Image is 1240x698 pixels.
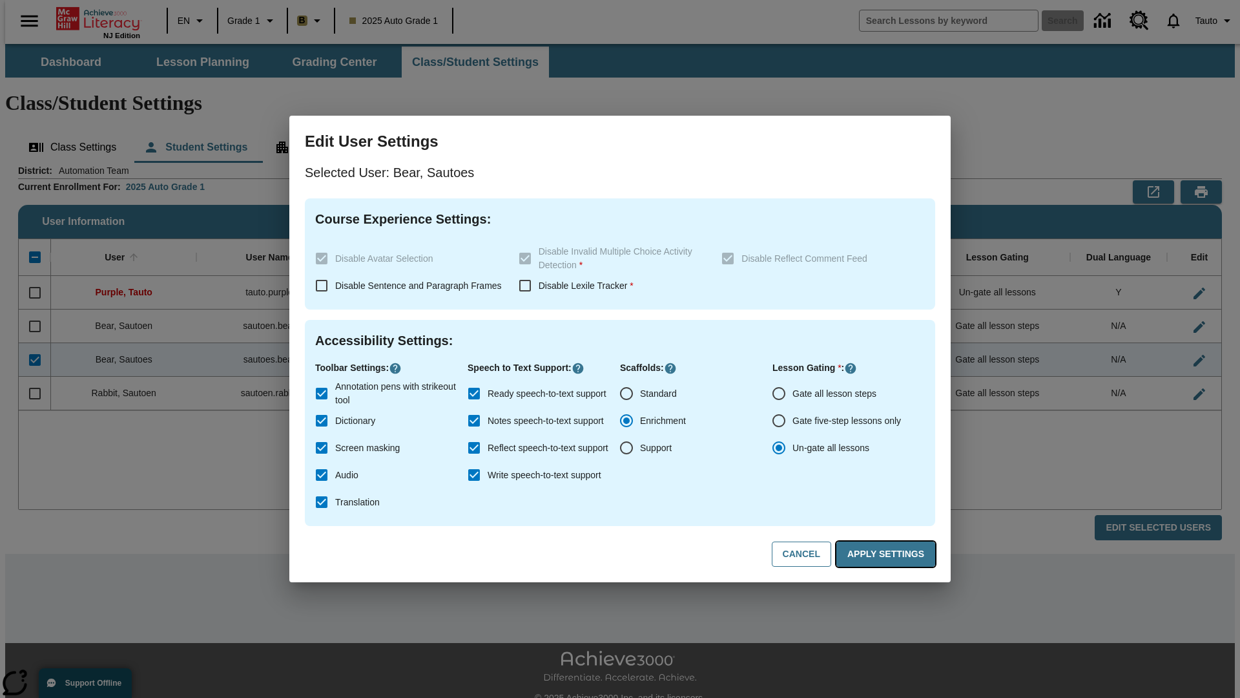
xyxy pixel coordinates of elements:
[488,441,608,455] span: Reflect speech-to-text support
[620,361,772,375] p: Scaffolds :
[315,361,468,375] p: Toolbar Settings :
[315,209,925,229] h4: Course Experience Settings :
[772,361,925,375] p: Lesson Gating :
[539,280,634,291] span: Disable Lexile Tracker
[488,387,606,401] span: Ready speech-to-text support
[335,469,358,482] span: Audio
[305,162,935,183] p: Selected User: Bear, Sautoes
[539,246,692,270] span: Disable Invalid Multiple Choice Activity Detection
[640,414,686,428] span: Enrichment
[836,542,935,567] button: Apply Settings
[305,131,935,152] h3: Edit User Settings
[315,330,925,351] h4: Accessibility Settings :
[792,441,869,455] span: Un-gate all lessons
[640,387,677,401] span: Standard
[335,380,457,407] span: Annotation pens with strikeout tool
[389,362,402,375] button: Click here to know more about
[335,441,400,455] span: Screen masking
[640,441,672,455] span: Support
[844,362,857,375] button: Click here to know more about
[714,245,914,272] label: These settings are specific to individual classes. To see these settings or make changes, please ...
[335,253,433,264] span: Disable Avatar Selection
[741,253,867,264] span: Disable Reflect Comment Feed
[335,280,502,291] span: Disable Sentence and Paragraph Frames
[308,245,508,272] label: These settings are specific to individual classes. To see these settings or make changes, please ...
[468,361,620,375] p: Speech to Text Support :
[792,387,876,401] span: Gate all lesson steps
[664,362,677,375] button: Click here to know more about
[335,414,375,428] span: Dictionary
[792,414,901,428] span: Gate five-step lessons only
[488,469,601,482] span: Write speech-to-text support
[488,414,604,428] span: Notes speech-to-text support
[512,245,712,272] label: These settings are specific to individual classes. To see these settings or make changes, please ...
[572,362,584,375] button: Click here to know more about
[772,542,831,567] button: Cancel
[335,496,380,509] span: Translation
